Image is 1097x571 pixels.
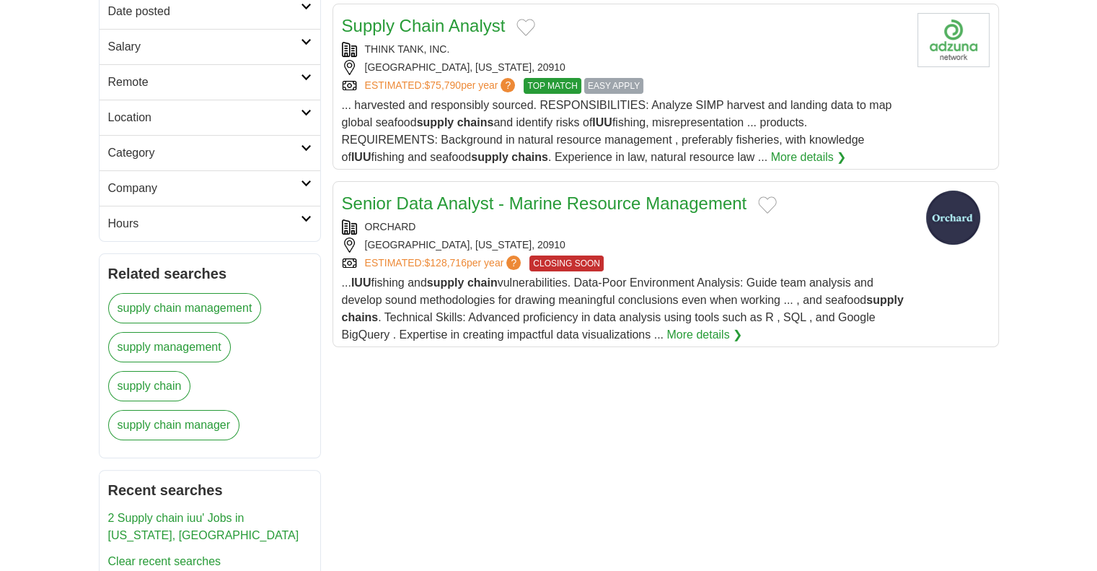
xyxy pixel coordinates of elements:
[351,151,371,163] strong: IUU
[424,79,461,91] span: $75,790
[108,332,231,362] a: supply management
[100,206,320,241] a: Hours
[342,60,906,75] div: [GEOGRAPHIC_DATA], [US_STATE], 20910
[342,99,892,163] span: ... harvested and responsibly sourced. RESPONSIBILITIES: Analyze SIMP harvest and landing data to...
[108,3,301,20] h2: Date posted
[917,13,990,67] img: Company logo
[666,326,742,344] a: More details ❯
[529,256,604,271] span: CLOSING SOON
[108,74,301,91] h2: Remote
[100,170,320,206] a: Company
[100,64,320,100] a: Remote
[342,276,904,341] span: ... fishing and vulnerabilities. Data-Poor Environment Analysis: Guide team analysis and develop ...
[342,16,506,35] a: Supply Chain Analyst
[342,237,906,253] div: [GEOGRAPHIC_DATA], [US_STATE], 20910
[365,221,416,232] a: ORCHARD
[108,180,301,197] h2: Company
[424,257,466,269] span: $128,716
[365,256,524,271] a: ESTIMATED:$128,716per year?
[351,276,371,289] strong: IUU
[108,263,312,284] h2: Related searches
[108,215,301,232] h2: Hours
[108,512,299,541] a: 2 Supply chain iuu' Jobs in [US_STATE], [GEOGRAPHIC_DATA]
[427,276,464,289] strong: supply
[108,479,312,501] h2: Recent searches
[342,311,379,323] strong: chains
[108,555,221,567] a: Clear recent searches
[108,410,240,440] a: supply chain manager
[100,135,320,170] a: Category
[866,294,904,306] strong: supply
[592,116,612,128] strong: IUU
[771,149,847,166] a: More details ❯
[511,151,548,163] strong: chains
[108,109,301,126] h2: Location
[108,38,301,56] h2: Salary
[758,196,777,214] button: Add to favorite jobs
[457,116,494,128] strong: chains
[365,78,519,94] a: ESTIMATED:$75,790per year?
[417,116,454,128] strong: supply
[471,151,508,163] strong: supply
[342,193,747,213] a: Senior Data Analyst - Marine Resource Management
[506,256,521,270] span: ?
[467,276,498,289] strong: chain
[108,293,262,323] a: supply chain management
[524,78,581,94] span: TOP MATCH
[501,78,515,92] span: ?
[108,144,301,162] h2: Category
[342,42,906,57] div: THINK TANK, INC.
[516,19,535,36] button: Add to favorite jobs
[100,29,320,64] a: Salary
[584,78,643,94] span: EASY APPLY
[100,100,320,135] a: Location
[108,371,191,401] a: supply chain
[917,191,990,245] img: Orchard logo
